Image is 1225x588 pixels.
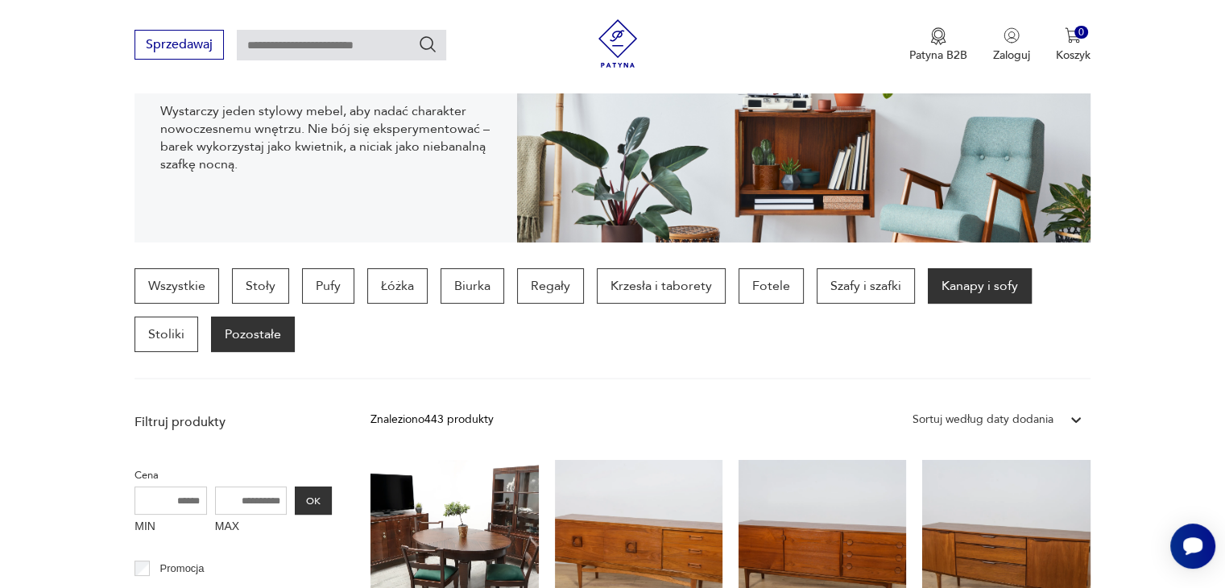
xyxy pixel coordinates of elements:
img: 969d9116629659dbb0bd4e745da535dc.jpg [517,1,1090,242]
p: Patyna B2B [909,48,967,63]
button: Zaloguj [993,27,1030,63]
button: Patyna B2B [909,27,967,63]
a: Regały [517,268,584,304]
button: Szukaj [418,35,437,54]
p: Cena [135,466,332,484]
label: MIN [135,515,207,540]
div: 0 [1074,26,1088,39]
a: Sprzedawaj [135,40,224,52]
p: Zaloguj [993,48,1030,63]
a: Pufy [302,268,354,304]
a: Kanapy i sofy [928,268,1032,304]
button: Sprzedawaj [135,30,224,60]
a: Łóżka [367,268,428,304]
p: Filtruj produkty [135,413,332,431]
div: Sortuj według daty dodania [913,411,1053,429]
img: Ikona koszyka [1065,27,1081,43]
img: Patyna - sklep z meblami i dekoracjami vintage [594,19,642,68]
a: Szafy i szafki [817,268,915,304]
a: Wszystkie [135,268,219,304]
button: 0Koszyk [1056,27,1090,63]
a: Biurka [441,268,504,304]
div: Znaleziono 443 produkty [370,411,494,429]
a: Ikona medaluPatyna B2B [909,27,967,63]
img: Ikonka użytkownika [1004,27,1020,43]
a: Pozostałe [211,317,295,352]
img: Ikona medalu [930,27,946,45]
a: Krzesła i taborety [597,268,726,304]
a: Stoły [232,268,289,304]
p: Wystarczy jeden stylowy mebel, aby nadać charakter nowoczesnemu wnętrzu. Nie bój się eksperymento... [160,102,491,173]
a: Fotele [739,268,804,304]
label: MAX [215,515,288,540]
p: Promocja [160,560,205,578]
p: Koszyk [1056,48,1090,63]
iframe: Smartsupp widget button [1170,524,1215,569]
button: OK [295,487,332,515]
a: Stoliki [135,317,198,352]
